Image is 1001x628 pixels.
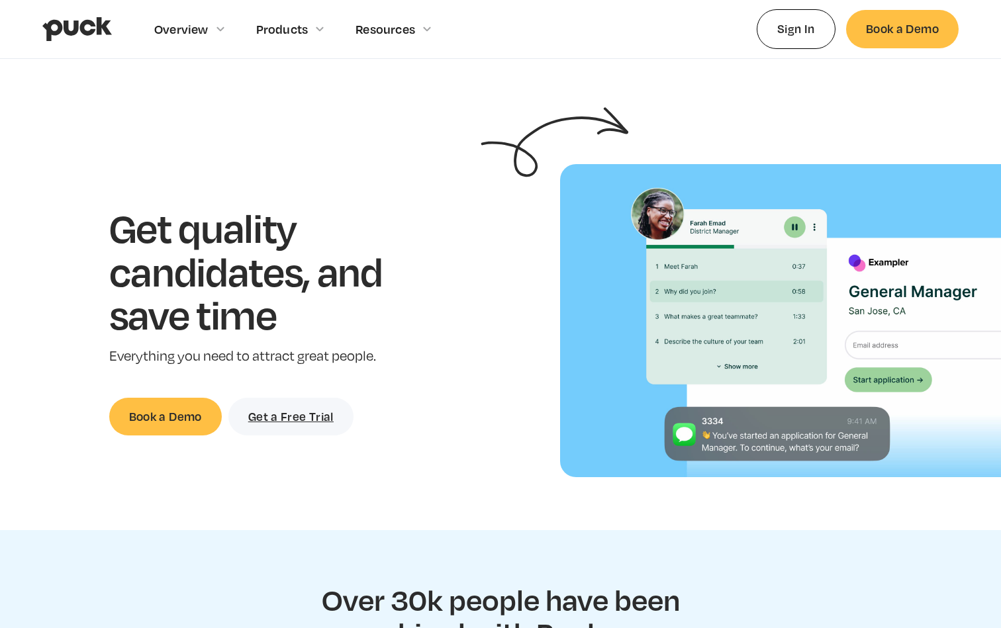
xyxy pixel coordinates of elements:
div: Resources [356,22,415,36]
p: Everything you need to attract great people. [109,347,424,366]
h1: Get quality candidates, and save time [109,206,424,336]
div: Overview [154,22,209,36]
div: Products [256,22,309,36]
a: Book a Demo [109,398,222,435]
a: Sign In [757,9,835,48]
a: Get a Free Trial [228,398,354,435]
a: Book a Demo [846,10,959,48]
